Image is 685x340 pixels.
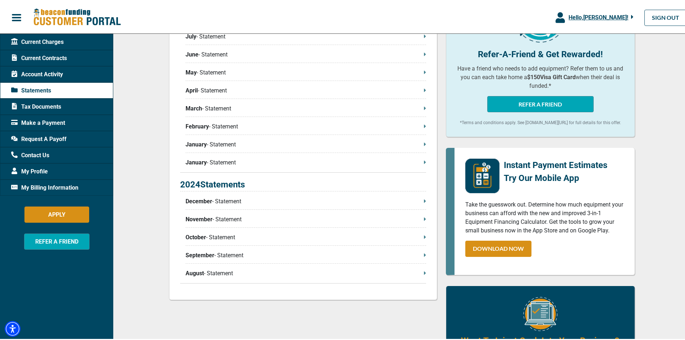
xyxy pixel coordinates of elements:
[186,85,426,94] p: - Statement
[186,139,207,148] span: January
[186,268,426,276] p: - Statement
[11,69,63,77] span: Account Activity
[186,196,426,204] p: - Statement
[186,214,426,222] p: - Statement
[186,232,206,240] span: October
[11,166,48,174] span: My Profile
[457,118,624,124] p: *Terms and conditions apply. See [DOMAIN_NAME][URL] for full details for this offer.
[186,85,198,94] span: April
[186,121,426,130] p: - Statement
[33,7,121,25] img: Beacon Funding Customer Portal Logo
[186,214,213,222] span: November
[504,170,607,183] p: Try Our Mobile App
[24,232,90,248] button: REFER A FRIEND
[186,31,426,40] p: - Statement
[186,250,214,258] span: September
[568,13,628,19] span: Hello, [PERSON_NAME] !
[186,103,202,112] span: March
[11,117,65,126] span: Make a Payment
[465,239,531,255] a: DOWNLOAD NOW
[24,205,89,221] button: APPLY
[465,157,499,192] img: mobile-app-logo.png
[180,177,426,190] p: 2024 Statements
[186,67,197,76] span: May
[186,268,204,276] span: August
[186,31,196,40] span: July
[11,53,67,61] span: Current Contracts
[186,232,426,240] p: - Statement
[11,36,64,45] span: Current Charges
[186,121,209,130] span: February
[11,150,49,158] span: Contact Us
[186,157,426,166] p: - Statement
[504,157,607,170] p: Instant Payment Estimates
[11,133,67,142] span: Request A Payoff
[523,295,557,330] img: Equipment Financing Online Image
[457,63,624,89] p: Have a friend who needs to add equipment? Refer them to us and you can each take home a when thei...
[465,199,624,234] p: Take the guesswork out. Determine how much equipment your business can afford with the new and im...
[487,95,594,111] button: REFER A FRIEND
[186,157,207,166] span: January
[186,49,426,58] p: - Statement
[457,46,624,59] p: Refer-A-Friend & Get Rewarded!
[11,101,61,110] span: Tax Documents
[11,182,78,191] span: My Billing Information
[186,49,198,58] span: June
[186,139,426,148] p: - Statement
[186,250,426,258] p: - Statement
[5,319,20,335] div: Accessibility Menu
[186,103,426,112] p: - Statement
[11,85,51,94] span: Statements
[527,72,576,79] b: $150 Visa Gift Card
[186,67,426,76] p: - Statement
[186,196,212,204] span: December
